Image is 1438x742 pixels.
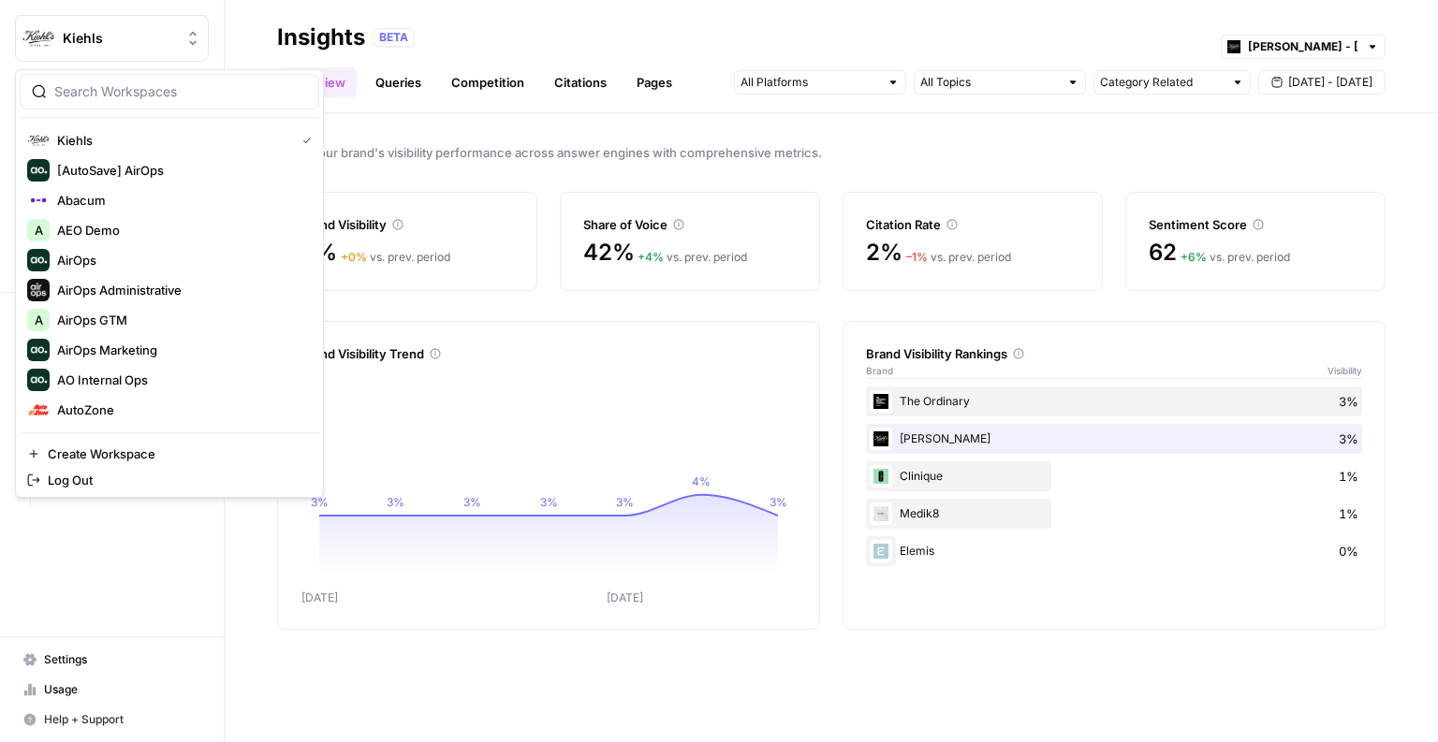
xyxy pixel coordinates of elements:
div: Elemis [866,536,1362,566]
span: A [35,221,43,240]
button: Workspace: Kiehls [15,15,209,62]
tspan: 3% [540,495,558,509]
div: Insights [277,22,365,52]
input: All Topics [920,73,1059,92]
span: AirOps [57,251,304,269]
span: Log Out [48,471,304,489]
span: 2% [866,238,902,268]
span: + 4 % [638,250,664,264]
tspan: 3% [770,495,787,509]
span: Kiehls [63,29,176,48]
div: [PERSON_NAME] [866,424,1362,454]
tspan: 3% [463,495,481,509]
img: [AutoSave] AirOps Logo [27,159,50,182]
img: AirOps Logo [27,249,50,271]
input: All Platforms [741,73,879,92]
img: 0b58p10nk298im49qymyddyeu4sw [870,465,892,487]
tspan: [DATE] [301,590,338,604]
div: Clinique [866,461,1362,491]
tspan: 4% [692,474,711,488]
div: Sentiment Score [1149,215,1362,234]
div: vs. prev. period [906,249,1011,266]
div: Citation Rate [866,215,1079,234]
span: Track your brand's visibility performance across answer engines with comprehensive metrics. [277,143,1386,162]
div: BETA [373,28,415,47]
span: 1% [1339,467,1358,486]
div: Share of Voice [583,215,797,234]
img: lbzhdkgn1ruc4m4z5mjfsqir60oh [870,428,892,450]
span: Help + Support [44,711,200,728]
tspan: 3% [387,495,404,509]
a: Queries [364,67,433,97]
a: Create Workspace [20,441,319,467]
div: vs. prev. period [638,249,747,266]
a: Citations [543,67,618,97]
img: yh7t5lmutnw7hngory6ohgo9d0em [870,540,892,562]
a: Overview [277,67,357,97]
div: The Ordinary [866,386,1362,416]
img: Kiehls Logo [27,129,50,152]
div: vs. prev. period [1181,249,1290,266]
span: A [35,311,43,329]
tspan: 3% [616,495,634,509]
img: Abacum Logo [27,189,50,211]
span: 1% [1339,504,1358,523]
input: Kiehl's - UK [1248,37,1358,56]
span: + 6 % [1181,250,1207,264]
span: Brand [866,363,893,378]
a: Settings [15,645,209,675]
button: Help + Support [15,705,209,735]
span: + 0 % [341,250,367,264]
img: AO Internal Ops Logo [27,369,50,391]
span: 3% [1339,392,1358,411]
img: 8hwi8zl0nptjmi9m5najyhe6d0od [870,502,892,525]
span: 42% [583,238,634,268]
span: AirOps Marketing [57,341,304,359]
img: 1t0k3rxub7xjuwm09mezwmq6ezdv [870,390,892,413]
span: AEO Demo [57,221,304,240]
img: AirOps Administrative Logo [27,279,50,301]
input: Category Related [1100,73,1224,92]
span: – 1 % [906,250,928,264]
img: Kiehls Logo [22,22,55,55]
a: Log Out [20,467,319,493]
a: Usage [15,675,209,705]
input: Search Workspaces [54,82,307,101]
img: AutoZone Logo [27,399,50,421]
span: Abacum [57,191,304,210]
span: Usage [44,681,200,698]
div: Brand Visibility Rankings [866,344,1362,363]
img: AirOps Marketing Logo [27,339,50,361]
span: AutoZone [57,400,304,419]
span: Create Workspace [48,444,304,463]
tspan: 3% [311,495,329,509]
span: AirOps Administrative [57,281,304,299]
span: AirOps GTM [57,311,304,329]
span: [DATE] - [DATE] [1288,74,1372,91]
tspan: [DATE] [607,590,643,604]
div: Brand Visibility [301,215,514,234]
span: Kiehls [57,131,287,150]
a: Pages [625,67,683,97]
div: Brand Visibility Trend [301,344,797,363]
span: Visibility [1328,363,1362,378]
span: Settings [44,651,200,668]
a: Competition [440,67,536,97]
button: [DATE] - [DATE] [1258,70,1386,95]
span: 62 [1149,238,1177,268]
span: 0% [1339,542,1358,560]
div: vs. prev. period [341,249,450,266]
div: Workspace: Kiehls [15,69,324,498]
span: AO Internal Ops [57,371,304,389]
span: 3% [1339,429,1358,448]
div: Medik8 [866,499,1362,529]
span: [AutoSave] AirOps [57,161,304,180]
